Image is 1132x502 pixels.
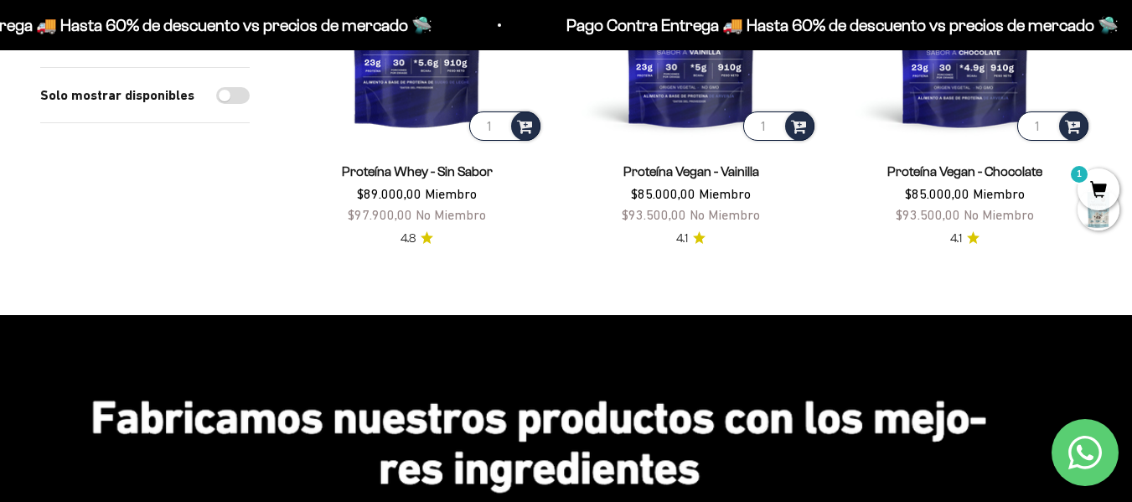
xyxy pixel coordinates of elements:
[887,164,1042,179] a: Proteína Vegan - Chocolate
[896,207,960,222] span: $93.500,00
[1069,164,1089,184] mark: 1
[623,164,759,179] a: Proteína Vegan - Vainilla
[699,186,751,201] span: Miembro
[973,186,1025,201] span: Miembro
[964,207,1034,222] span: No Miembro
[561,12,1114,39] p: Pago Contra Entrega 🚚 Hasta 60% de descuento vs precios de mercado 🛸
[416,207,486,222] span: No Miembro
[1078,182,1119,200] a: 1
[905,186,969,201] span: $85.000,00
[342,164,493,179] a: Proteína Whey - Sin Sabor
[950,230,980,248] a: 4.14.1 de 5.0 estrellas
[348,207,412,222] span: $97.900,00
[676,230,688,248] span: 4.1
[631,186,695,201] span: $85.000,00
[401,230,416,248] span: 4.8
[357,186,421,201] span: $89.000,00
[401,230,433,248] a: 4.84.8 de 5.0 estrellas
[950,230,962,248] span: 4.1
[622,207,686,222] span: $93.500,00
[40,85,194,106] label: Solo mostrar disponibles
[425,186,477,201] span: Miembro
[676,230,706,248] a: 4.14.1 de 5.0 estrellas
[690,207,760,222] span: No Miembro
